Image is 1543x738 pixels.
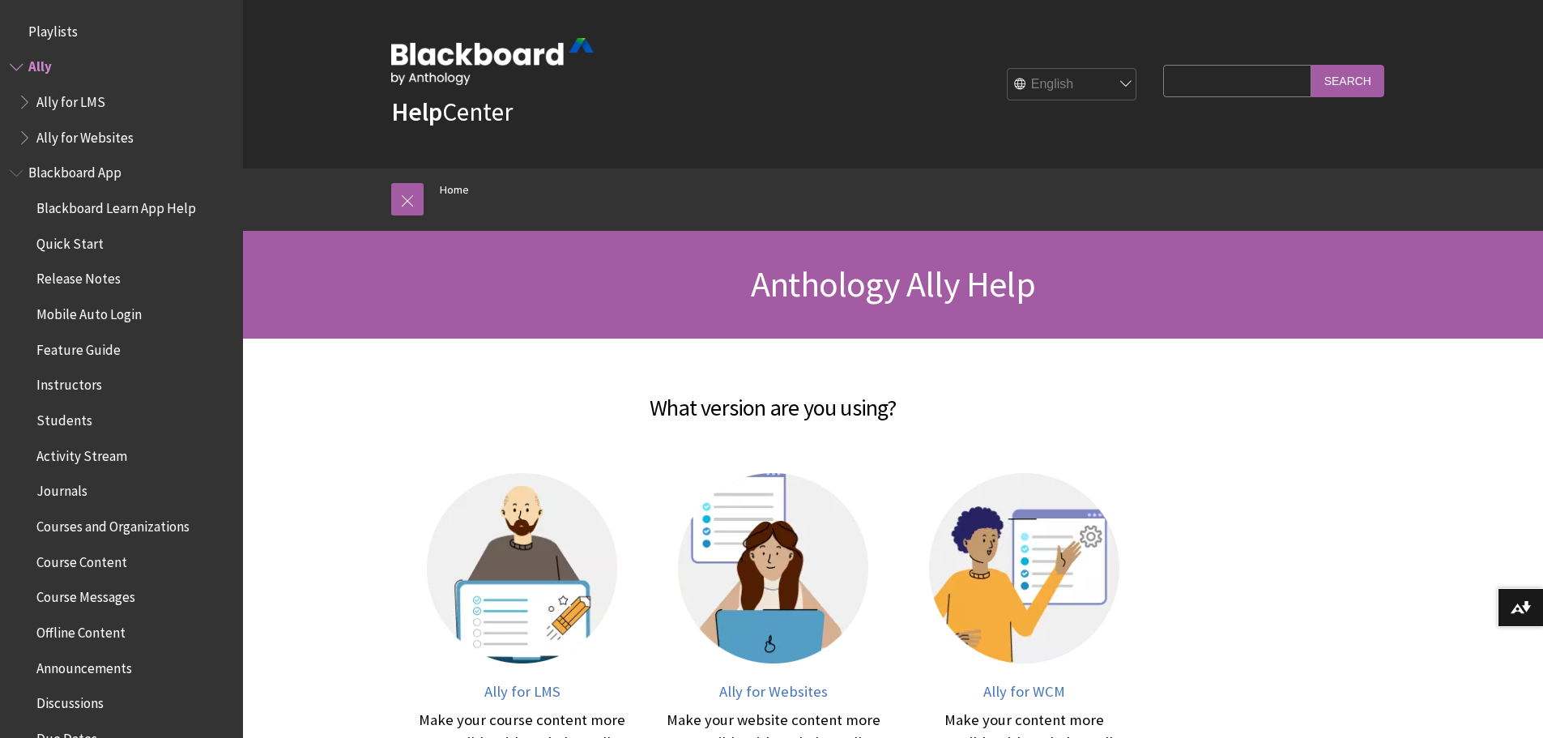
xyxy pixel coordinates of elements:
span: Mobile Auto Login [36,301,142,322]
span: Courses and Organizations [36,513,190,535]
span: Blackboard Learn App Help [36,194,196,216]
span: Ally for LMS [484,682,561,701]
span: Offline Content [36,619,126,641]
nav: Book outline for Anthology Ally Help [10,53,233,151]
span: Feature Guide [36,336,121,358]
img: Blackboard by Anthology [391,38,594,85]
span: Ally for LMS [36,88,105,110]
img: Ally for WCM [929,473,1119,663]
span: Ally [28,53,52,75]
a: HelpCenter [391,96,513,128]
span: Ally for Websites [36,124,134,146]
span: Ally for Websites [719,682,828,701]
nav: Book outline for Playlists [10,18,233,45]
span: Course Messages [36,584,135,606]
span: Course Content [36,548,127,570]
input: Search [1311,65,1384,96]
img: Ally for Websites [678,473,868,663]
span: Journals [36,478,87,500]
span: Announcements [36,655,132,676]
span: Anthology Ally Help [751,262,1035,306]
select: Site Language Selector [1008,69,1137,101]
h2: What version are you using? [271,371,1276,424]
span: Instructors [36,372,102,394]
span: Release Notes [36,266,121,288]
span: Students [36,407,92,429]
a: Home [440,180,469,200]
span: Activity Stream [36,442,127,464]
span: Ally for WCM [983,682,1065,701]
span: Quick Start [36,230,104,252]
strong: Help [391,96,442,128]
span: Discussions [36,689,104,711]
span: Playlists [28,18,78,40]
span: Blackboard App [28,160,121,181]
